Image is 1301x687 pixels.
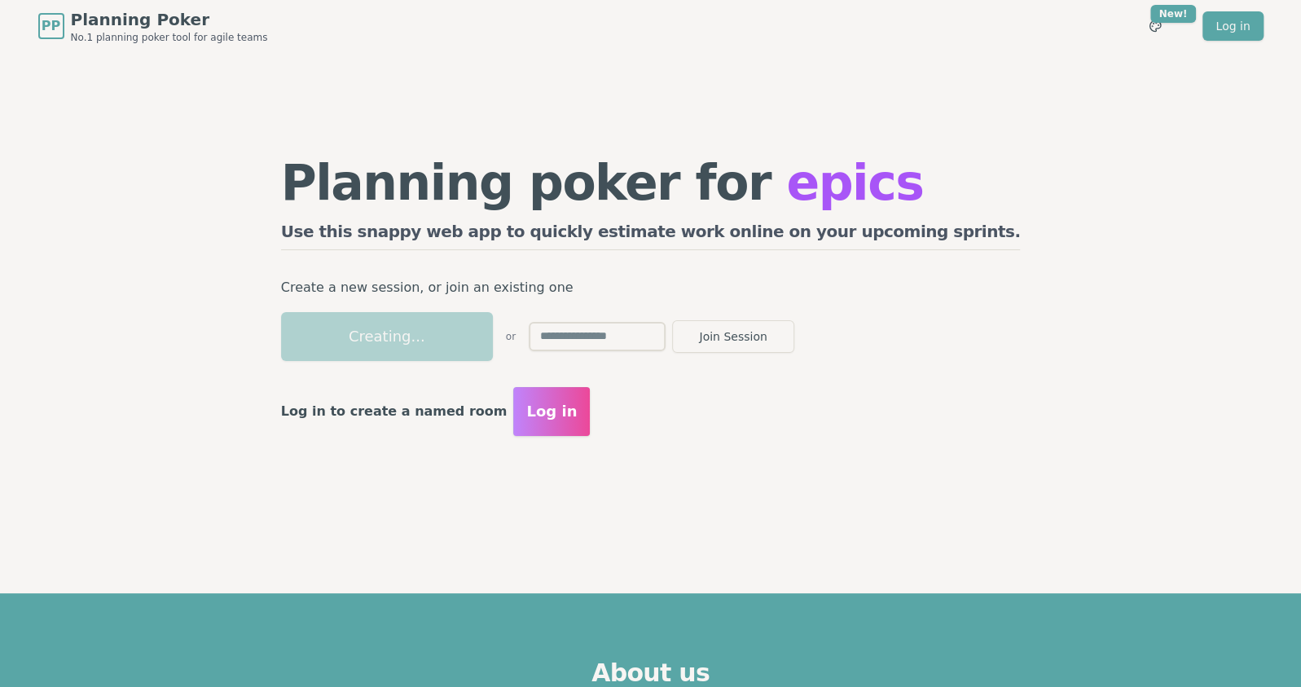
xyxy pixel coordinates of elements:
span: epics [786,154,923,211]
span: No.1 planning poker tool for agile teams [71,31,268,44]
a: PPPlanning PokerNo.1 planning poker tool for agile teams [38,8,268,44]
span: PP [42,16,60,36]
a: Log in [1202,11,1263,41]
p: Create a new session, or join an existing one [281,276,1021,299]
h1: Planning poker for [281,158,1021,207]
button: Log in [513,387,590,436]
span: or [506,330,516,343]
button: Join Session [672,320,794,353]
button: New! [1141,11,1170,41]
span: Log in [526,400,577,423]
div: New! [1150,5,1197,23]
span: Planning Poker [71,8,268,31]
p: Log in to create a named room [281,400,508,423]
h2: Use this snappy web app to quickly estimate work online on your upcoming sprints. [281,220,1021,250]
